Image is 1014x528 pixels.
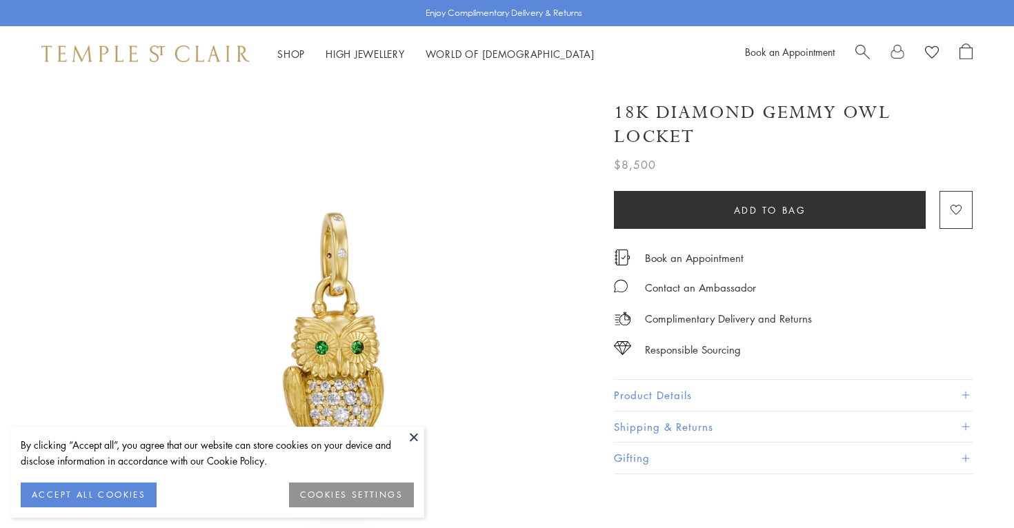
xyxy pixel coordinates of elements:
a: High JewelleryHigh Jewellery [326,47,405,61]
button: Gifting [614,443,973,474]
div: Responsible Sourcing [645,341,741,358]
div: Contact an Ambassador [645,279,756,296]
button: Product Details [614,380,973,411]
img: icon_sourcing.svg [614,341,631,355]
img: icon_delivery.svg [614,310,631,327]
p: Enjoy Complimentary Delivery & Returns [426,6,582,20]
span: Add to bag [734,203,806,218]
img: Temple St. Clair [41,45,250,62]
img: icon_appointment.svg [614,250,630,265]
a: Book an Appointment [745,45,835,59]
img: MessageIcon-01_2.svg [614,279,628,293]
div: By clicking “Accept all”, you agree that our website can store cookies on your device and disclos... [21,437,414,469]
iframe: Gorgias live chat messenger [945,463,1000,514]
button: COOKIES SETTINGS [289,483,414,507]
button: Shipping & Returns [614,412,973,443]
button: Add to bag [614,191,926,229]
p: Complimentary Delivery and Returns [645,310,812,327]
button: ACCEPT ALL COOKIES [21,483,157,507]
a: Open Shopping Bag [960,43,973,64]
a: Book an Appointment [645,250,744,265]
a: World of [DEMOGRAPHIC_DATA]World of [DEMOGRAPHIC_DATA] [426,47,595,61]
a: View Wishlist [925,43,939,64]
a: Search [855,43,870,64]
h1: 18K Diamond Gemmy Owl Locket [614,101,973,149]
nav: Main navigation [277,45,595,63]
span: $8,500 [614,156,656,174]
a: ShopShop [277,47,305,61]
